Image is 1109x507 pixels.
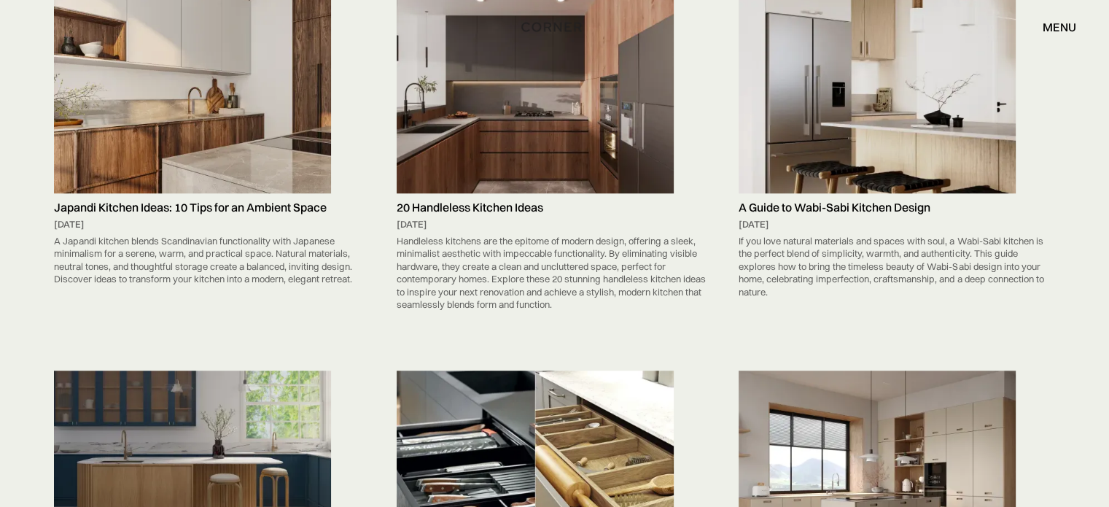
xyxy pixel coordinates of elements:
h5: Japandi Kitchen Ideas: 10 Tips for an Ambient Space [54,201,370,214]
h5: 20 Handleless Kitchen Ideas [397,201,713,214]
h5: A Guide to Wabi-Sabi Kitchen Design [739,201,1055,214]
div: Handleless kitchens are the epitome of modern design, offering a sleek, minimalist aesthetic with... [397,231,713,315]
div: menu [1043,21,1076,33]
div: [DATE] [739,218,1055,231]
div: A Japandi kitchen blends Scandinavian functionality with Japanese minimalism for a serene, warm, ... [54,231,370,290]
div: [DATE] [397,218,713,231]
div: If you love natural materials and spaces with soul, a Wabi-Sabi kitchen is the perfect blend of s... [739,231,1055,303]
a: home [516,18,592,36]
div: [DATE] [54,218,370,231]
div: menu [1028,15,1076,39]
